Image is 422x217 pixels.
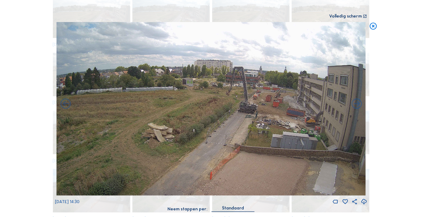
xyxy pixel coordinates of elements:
img: Image [57,22,366,196]
span: [DATE] 14:30 [55,199,80,204]
div: Standaard [222,206,244,211]
i: Back [350,98,363,110]
div: Neem stappen per: [167,207,207,211]
i: Forward [59,98,72,110]
div: Volledig scherm [329,14,362,19]
div: Standaard [212,206,255,212]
